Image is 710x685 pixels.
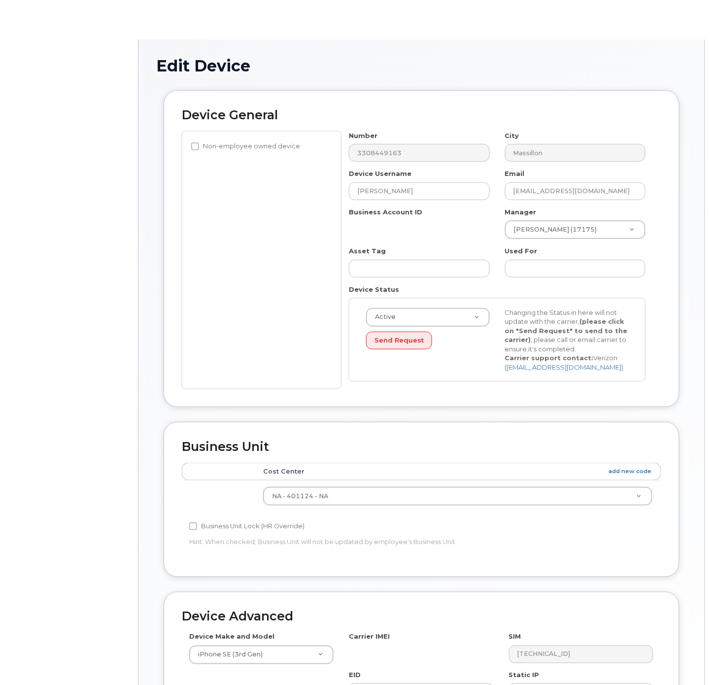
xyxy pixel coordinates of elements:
[349,131,377,140] label: Number
[191,142,199,150] input: Non-employee owned device
[349,207,422,217] label: Business Account ID
[505,169,525,178] label: Email
[189,522,197,530] input: Business Unit Lock (HR Override)
[254,463,661,480] th: Cost Center
[505,207,537,217] label: Manager
[272,492,328,500] span: NA - 401124 - NA
[349,246,386,256] label: Asset Tag
[366,332,432,350] button: Send Request
[264,487,652,505] a: NA - 401124 - NA
[508,225,597,234] span: [PERSON_NAME] (17175)
[505,131,519,140] label: City
[505,354,593,362] strong: Carrier support contact:
[497,308,636,372] div: Changing the Status in here will not update with the carrier, , please call or email carrier to e...
[507,363,621,371] a: [EMAIL_ADDRESS][DOMAIN_NAME]
[189,520,304,532] label: Business Unit Lock (HR Override)
[349,632,390,642] label: Carrier IMEI
[156,57,687,74] h1: Edit Device
[509,671,540,680] label: Static IP
[182,108,661,122] h2: Device General
[349,285,399,294] label: Device Status
[189,632,274,642] label: Device Make and Model
[191,140,300,152] label: Non-employee owned device
[189,537,494,547] p: Hint: When checked, Business Unit will not be updated by employee's Business Unit
[367,308,489,326] a: Active
[192,651,263,659] span: iPhone SE (3rd Gen)
[505,317,627,343] strong: (please click on "Send Request" to send to the carrier)
[190,646,333,664] a: iPhone SE (3rd Gen)
[349,169,411,178] label: Device Username
[509,632,521,642] label: SIM
[505,246,538,256] label: Used For
[369,312,396,321] span: Active
[182,610,661,624] h2: Device Advanced
[609,467,652,476] a: add new code
[182,440,661,454] h2: Business Unit
[506,221,645,239] a: [PERSON_NAME] (17175)
[349,671,361,680] label: EID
